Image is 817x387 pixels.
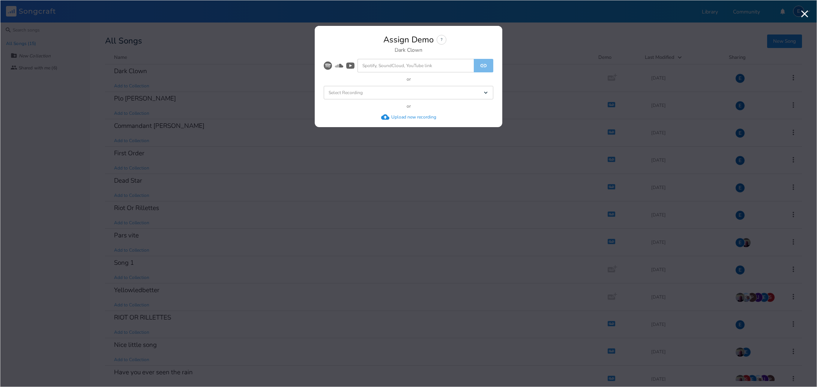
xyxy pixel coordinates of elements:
[383,36,434,44] div: Assign Demo
[407,104,411,108] div: or
[329,90,363,95] span: Select Recording
[391,114,436,120] div: Upload new recording
[381,113,436,121] button: Upload new recording
[407,77,411,81] div: or
[395,48,422,53] div: Dark Clown
[437,35,446,45] div: ?
[474,59,493,72] button: Link Demo
[357,59,474,72] input: Spotify, SoundCloud, YouTube link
